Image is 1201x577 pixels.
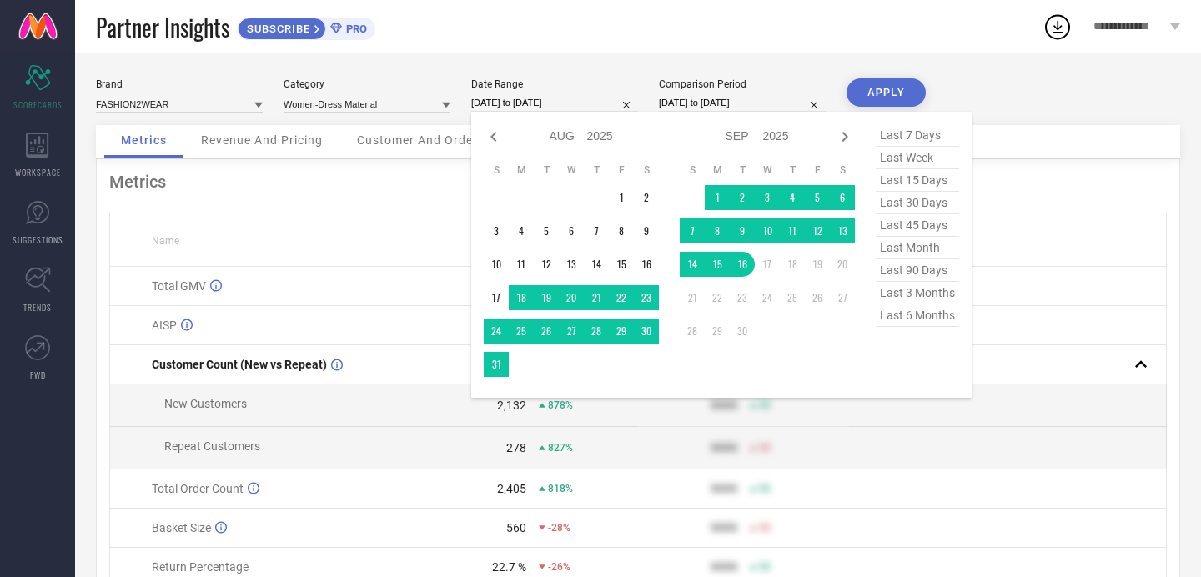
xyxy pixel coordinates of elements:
[96,78,263,90] div: Brand
[705,285,730,310] td: Mon Sep 22 2025
[759,522,771,534] span: 50
[13,98,63,111] span: SCORECARDS
[830,163,855,177] th: Saturday
[730,252,755,277] td: Tue Sep 16 2025
[705,319,730,344] td: Mon Sep 29 2025
[584,163,609,177] th: Thursday
[509,163,534,177] th: Monday
[680,218,705,243] td: Sun Sep 07 2025
[634,285,659,310] td: Sat Aug 23 2025
[471,94,638,112] input: Select date range
[805,285,830,310] td: Fri Sep 26 2025
[730,163,755,177] th: Tuesday
[15,166,61,178] span: WORKSPACE
[755,185,780,210] td: Wed Sep 03 2025
[559,285,584,310] td: Wed Aug 20 2025
[559,163,584,177] th: Wednesday
[164,439,260,453] span: Repeat Customers
[680,163,705,177] th: Sunday
[759,483,771,494] span: 50
[152,482,244,495] span: Total Order Count
[780,163,805,177] th: Thursday
[497,482,526,495] div: 2,405
[342,23,367,35] span: PRO
[755,163,780,177] th: Wednesday
[534,285,559,310] td: Tue Aug 19 2025
[559,319,584,344] td: Wed Aug 27 2025
[152,560,249,574] span: Return Percentage
[876,147,959,169] span: last week
[506,521,526,534] div: 560
[711,560,737,574] div: 9999
[584,252,609,277] td: Thu Aug 14 2025
[484,352,509,377] td: Sun Aug 31 2025
[805,252,830,277] td: Fri Sep 19 2025
[711,441,737,454] div: 9999
[152,521,211,534] span: Basket Size
[584,285,609,310] td: Thu Aug 21 2025
[484,252,509,277] td: Sun Aug 10 2025
[705,218,730,243] td: Mon Sep 08 2025
[152,319,177,332] span: AISP
[780,218,805,243] td: Thu Sep 11 2025
[830,285,855,310] td: Sat Sep 27 2025
[548,522,570,534] span: -28%
[109,172,1167,192] div: Metrics
[730,285,755,310] td: Tue Sep 23 2025
[876,304,959,327] span: last 6 months
[730,185,755,210] td: Tue Sep 02 2025
[609,285,634,310] td: Fri Aug 22 2025
[548,561,570,573] span: -26%
[711,482,737,495] div: 9999
[847,78,926,107] button: APPLY
[96,10,229,44] span: Partner Insights
[680,319,705,344] td: Sun Sep 28 2025
[152,279,206,293] span: Total GMV
[584,218,609,243] td: Thu Aug 07 2025
[780,185,805,210] td: Thu Sep 04 2025
[559,252,584,277] td: Wed Aug 13 2025
[730,319,755,344] td: Tue Sep 30 2025
[876,192,959,214] span: last 30 days
[484,127,504,147] div: Previous month
[830,185,855,210] td: Sat Sep 06 2025
[755,252,780,277] td: Wed Sep 17 2025
[534,163,559,177] th: Tuesday
[609,163,634,177] th: Friday
[534,252,559,277] td: Tue Aug 12 2025
[680,285,705,310] td: Sun Sep 21 2025
[876,259,959,282] span: last 90 days
[548,399,573,411] span: 878%
[634,185,659,210] td: Sat Aug 02 2025
[759,399,771,411] span: 50
[680,252,705,277] td: Sun Sep 14 2025
[534,218,559,243] td: Tue Aug 05 2025
[506,441,526,454] div: 278
[509,285,534,310] td: Mon Aug 18 2025
[659,94,826,112] input: Select comparison period
[634,252,659,277] td: Sat Aug 16 2025
[759,442,771,454] span: 50
[509,252,534,277] td: Mon Aug 11 2025
[805,218,830,243] td: Fri Sep 12 2025
[357,133,485,147] span: Customer And Orders
[609,252,634,277] td: Fri Aug 15 2025
[730,218,755,243] td: Tue Sep 09 2025
[13,233,63,246] span: SUGGESTIONS
[121,133,167,147] span: Metrics
[609,218,634,243] td: Fri Aug 08 2025
[755,218,780,243] td: Wed Sep 10 2025
[492,560,526,574] div: 22.7 %
[705,252,730,277] td: Mon Sep 15 2025
[780,285,805,310] td: Thu Sep 25 2025
[805,163,830,177] th: Friday
[609,319,634,344] td: Fri Aug 29 2025
[835,127,855,147] div: Next month
[584,319,609,344] td: Thu Aug 28 2025
[238,13,375,40] a: SUBSCRIBEPRO
[609,185,634,210] td: Fri Aug 01 2025
[711,399,737,412] div: 9999
[30,369,46,381] span: FWD
[805,185,830,210] td: Fri Sep 05 2025
[471,78,638,90] div: Date Range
